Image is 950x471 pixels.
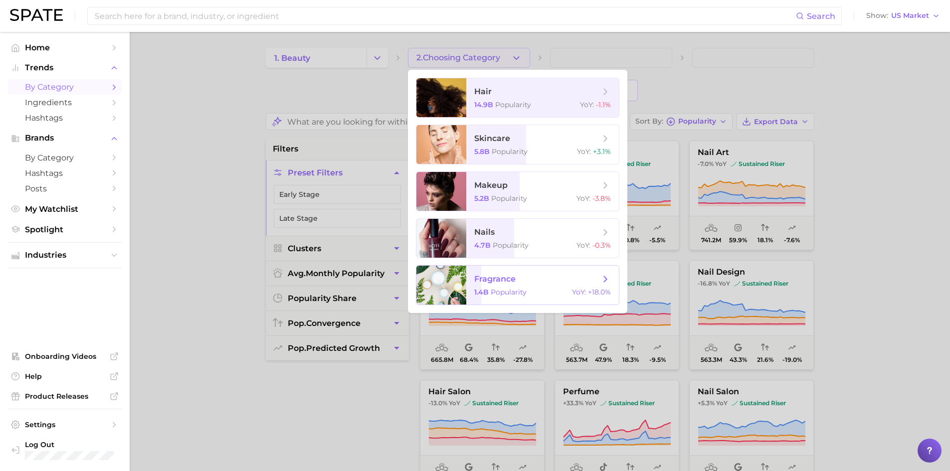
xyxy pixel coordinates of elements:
[8,40,122,55] a: Home
[592,194,611,203] span: -3.8%
[580,100,594,109] span: YoY :
[8,181,122,196] a: Posts
[25,168,105,178] span: Hashtags
[891,13,929,18] span: US Market
[474,87,492,96] span: hair
[588,288,611,297] span: +18.0%
[474,241,491,250] span: 4.7b
[474,180,508,190] span: makeup
[25,184,105,193] span: Posts
[576,194,590,203] span: YoY :
[593,147,611,156] span: +3.1%
[25,134,105,143] span: Brands
[8,369,122,384] a: Help
[94,7,796,24] input: Search here for a brand, industry, or ingredient
[8,437,122,463] a: Log out. Currently logged in with e-mail jtalpos@milanicosmetics.com.
[25,440,130,449] span: Log Out
[493,241,529,250] span: Popularity
[25,372,105,381] span: Help
[8,222,122,237] a: Spotlight
[474,194,489,203] span: 5.2b
[596,100,611,109] span: -1.1%
[25,225,105,234] span: Spotlight
[408,70,627,313] ul: 2.Choosing Category
[474,100,493,109] span: 14.9b
[25,43,105,52] span: Home
[8,165,122,181] a: Hashtags
[25,251,105,260] span: Industries
[576,241,590,250] span: YoY :
[8,79,122,95] a: by Category
[8,131,122,146] button: Brands
[8,248,122,263] button: Industries
[25,352,105,361] span: Onboarding Videos
[474,134,510,143] span: skincare
[474,274,516,284] span: fragrance
[8,201,122,217] a: My Watchlist
[474,288,489,297] span: 1.4b
[491,194,527,203] span: Popularity
[25,392,105,401] span: Product Releases
[8,150,122,165] a: by Category
[25,204,105,214] span: My Watchlist
[25,98,105,107] span: Ingredients
[474,147,490,156] span: 5.8b
[492,147,528,156] span: Popularity
[577,147,591,156] span: YoY :
[572,288,586,297] span: YoY :
[25,82,105,92] span: by Category
[495,100,531,109] span: Popularity
[864,9,943,22] button: ShowUS Market
[8,349,122,364] a: Onboarding Videos
[491,288,527,297] span: Popularity
[25,420,105,429] span: Settings
[25,63,105,72] span: Trends
[8,417,122,432] a: Settings
[8,389,122,404] a: Product Releases
[8,110,122,126] a: Hashtags
[10,9,63,21] img: SPATE
[25,153,105,162] span: by Category
[866,13,888,18] span: Show
[474,227,495,237] span: nails
[592,241,611,250] span: -0.3%
[25,113,105,123] span: Hashtags
[8,60,122,75] button: Trends
[8,95,122,110] a: Ingredients
[807,11,835,21] span: Search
